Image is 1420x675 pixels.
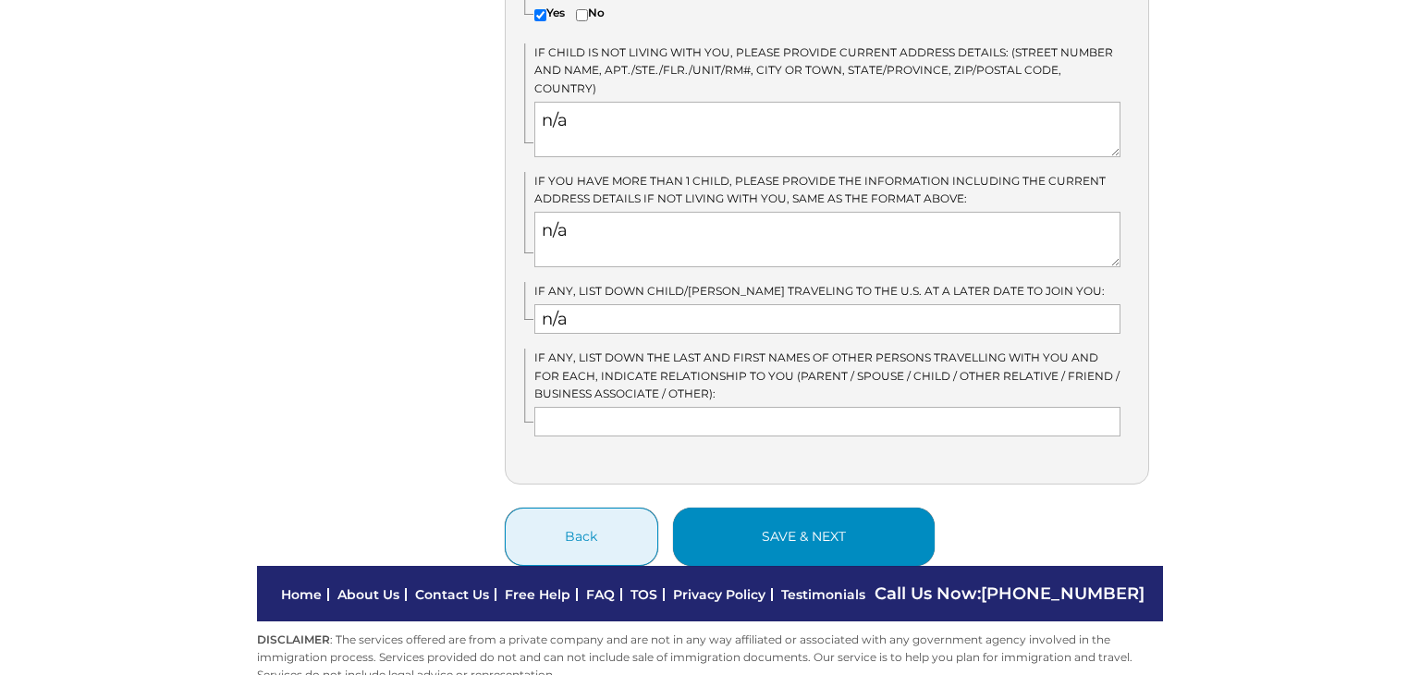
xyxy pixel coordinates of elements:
[673,508,935,566] button: save & next
[630,586,657,603] a: TOS
[505,586,570,603] a: Free Help
[257,632,330,646] strong: DISCLAIMER
[981,583,1145,604] a: [PHONE_NUMBER]
[505,508,658,566] button: Back
[534,9,546,21] input: Yes
[534,4,565,21] label: Yes
[576,9,588,21] input: No
[534,174,1106,205] span: IF you have more than 1 child, please provide the information including the current address detai...
[281,586,322,603] a: Home
[781,586,865,603] a: Testimonials
[586,586,615,603] a: FAQ
[534,284,1105,298] span: IF any, list down child/[PERSON_NAME] traveling to the U.S. at a later date to join you:
[673,586,765,603] a: Privacy Policy
[534,45,1113,94] span: IF child is not living with you, please provide current address details: (Street Number and Name,...
[576,4,605,21] label: No
[415,586,489,603] a: Contact Us
[875,583,1145,604] span: Call Us Now:
[534,350,1120,399] span: IF any, list down the last and first names of other persons travelling with you and for each, ind...
[337,586,399,603] a: About Us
